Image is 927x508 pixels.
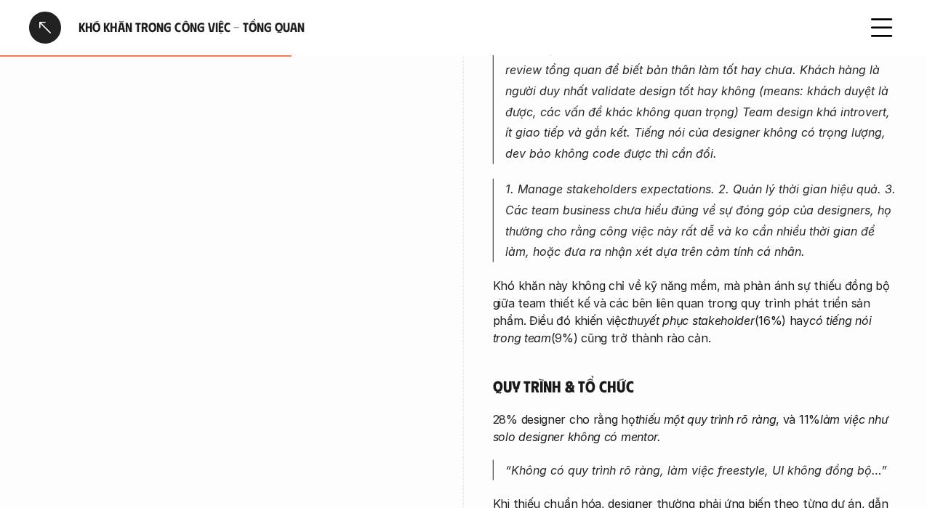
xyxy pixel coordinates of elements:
[493,376,898,396] h5: Quy trình & tổ chức
[635,412,776,427] em: thiếu một quy trình rõ ràng
[505,463,887,477] em: “Không có quy trình rõ ràng, làm việc freestyle, UI không đồng bộ…”
[493,412,891,444] em: làm việc như solo designer không có mentor.
[493,277,898,347] p: Khó khăn này không chỉ về kỹ năng mềm, mà phản ánh sự thiếu đồng bộ giữa team thiết kế và các bên...
[627,313,755,328] em: thuyết phục stakeholder
[505,182,899,259] em: 1. Manage stakeholders expectations. 2. Quản lý thời gian hiệu quả. 3. Các team business chưa hiể...
[493,411,898,445] p: 28% designer cho rằng họ , và 11%
[79,19,848,36] h6: Khó khăn trong công việc - Tổng quan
